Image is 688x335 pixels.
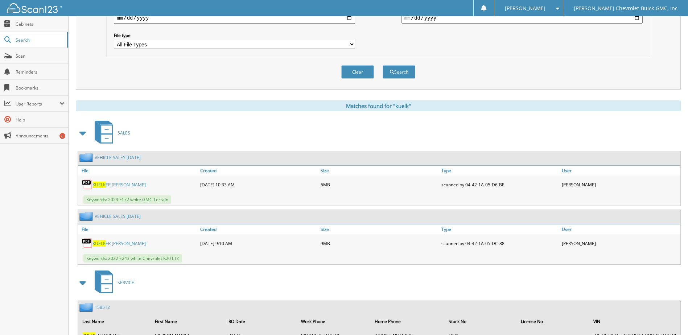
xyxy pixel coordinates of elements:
[92,182,106,188] span: KUELK
[560,166,680,175] a: User
[90,268,134,297] a: SERVICE
[114,12,355,24] input: start
[59,133,65,139] div: 6
[83,195,171,204] span: Keywords: 2023 F172 white GMC Terrain
[114,32,355,38] label: File type
[198,177,319,192] div: [DATE] 10:33 AM
[517,314,589,329] th: License No
[401,12,643,24] input: end
[440,224,560,234] a: Type
[198,166,319,175] a: Created
[198,236,319,251] div: [DATE] 9:10 AM
[16,85,65,91] span: Bookmarks
[82,238,92,249] img: PDF.png
[319,177,439,192] div: 5MB
[590,314,680,329] th: VIN
[574,6,677,11] span: [PERSON_NAME] Chevrolet-Buick-GMC, Inc
[78,224,198,234] a: File
[560,224,680,234] a: User
[445,314,516,329] th: Stock No
[16,37,63,43] span: Search
[95,154,141,161] a: VEHICLE SALES [DATE]
[92,240,146,247] a: KUELKER [PERSON_NAME]
[297,314,370,329] th: Work Phone
[198,224,319,234] a: Created
[440,177,560,192] div: scanned by 04-42-1A-05-D6-BE
[151,314,224,329] th: First Name
[440,236,560,251] div: scanned by 04-42-1A-05-DC-88
[319,166,439,175] a: Size
[560,177,680,192] div: [PERSON_NAME]
[440,166,560,175] a: Type
[319,236,439,251] div: 9MB
[90,119,130,147] a: SALES
[16,21,65,27] span: Cabinets
[118,280,134,286] span: SERVICE
[7,3,62,13] img: scan123-logo-white.svg
[79,212,95,221] img: folder2.png
[505,6,545,11] span: [PERSON_NAME]
[118,130,130,136] span: SALES
[16,53,65,59] span: Scan
[560,236,680,251] div: [PERSON_NAME]
[79,314,151,329] th: Last Name
[76,100,681,111] div: Matches found for "kuelk"
[16,117,65,123] span: Help
[79,303,95,312] img: folder2.png
[652,300,688,335] iframe: Chat Widget
[371,314,444,329] th: Home Phone
[16,133,65,139] span: Announcements
[16,69,65,75] span: Reminders
[83,254,182,262] span: Keywords: 2022 E243 white Chevrolet K20 LTZ
[92,240,106,247] span: KUELK
[383,65,415,79] button: Search
[341,65,374,79] button: Clear
[95,213,141,219] a: VEHICLE SALES [DATE]
[79,153,95,162] img: folder2.png
[92,182,146,188] a: KUELKER [PERSON_NAME]
[78,166,198,175] a: File
[225,314,297,329] th: RO Date
[82,179,92,190] img: PDF.png
[16,101,59,107] span: User Reports
[95,304,110,310] a: 158512
[319,224,439,234] a: Size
